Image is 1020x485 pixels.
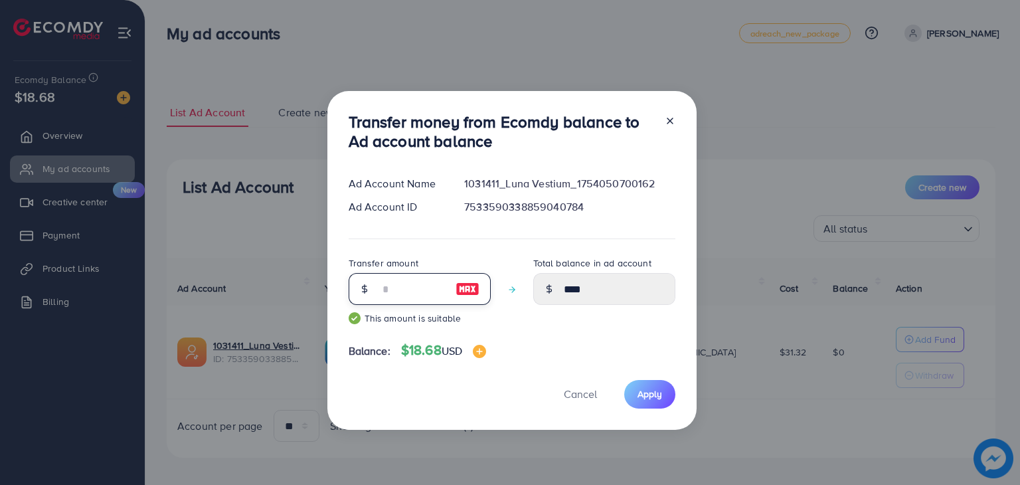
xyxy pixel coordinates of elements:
div: Ad Account ID [338,199,454,215]
small: This amount is suitable [349,312,491,325]
div: Ad Account Name [338,176,454,191]
label: Transfer amount [349,256,418,270]
h4: $18.68 [401,342,486,359]
label: Total balance in ad account [533,256,651,270]
div: 7533590338859040784 [454,199,685,215]
img: image [456,281,479,297]
button: Apply [624,380,675,409]
span: Balance: [349,343,390,359]
span: USD [442,343,462,358]
div: 1031411_Luna Vestium_1754050700162 [454,176,685,191]
span: Apply [637,387,662,401]
button: Cancel [547,380,614,409]
img: image [473,345,486,358]
span: Cancel [564,387,597,401]
img: guide [349,312,361,324]
h3: Transfer money from Ecomdy balance to Ad account balance [349,112,654,151]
